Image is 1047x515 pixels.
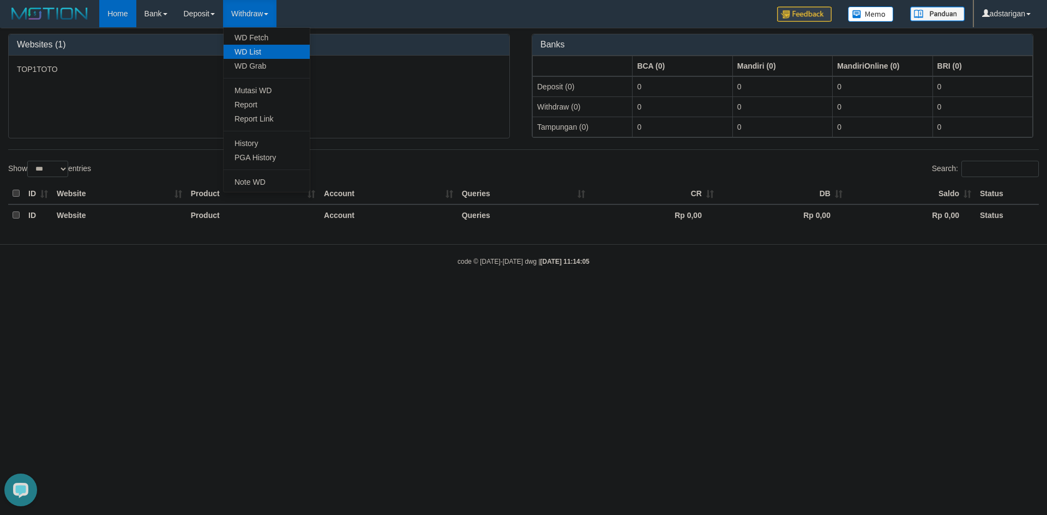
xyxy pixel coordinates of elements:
th: Rp 0,00 [589,204,718,226]
img: MOTION_logo.png [8,5,91,22]
td: 0 [732,117,832,137]
th: Rp 0,00 [847,204,976,226]
small: code © [DATE]-[DATE] dwg | [458,258,589,265]
th: Website [52,183,186,204]
th: Account [320,183,458,204]
a: Mutasi WD [224,83,310,98]
th: Group: activate to sort column ascending [932,56,1032,76]
th: Group: activate to sort column ascending [732,56,832,76]
th: ID [24,204,52,226]
td: Deposit (0) [533,76,633,97]
a: Note WD [224,175,310,189]
td: 0 [732,76,832,97]
th: Group: activate to sort column ascending [833,56,932,76]
th: Status [976,183,1039,204]
a: Report [224,98,310,112]
a: WD List [224,45,310,59]
td: 0 [932,117,1032,137]
th: Group: activate to sort column ascending [533,56,633,76]
img: panduan.png [910,7,965,21]
td: 0 [633,76,732,97]
a: WD Grab [224,59,310,73]
th: Queries [458,204,589,226]
a: WD Fetch [224,31,310,45]
label: Show entries [8,161,91,177]
th: ID [24,183,52,204]
th: Rp 0,00 [718,204,847,226]
th: Product [186,204,320,226]
td: 0 [633,117,732,137]
th: Saldo [847,183,976,204]
th: Group: activate to sort column ascending [633,56,732,76]
p: TOP1TOTO [17,64,501,75]
td: 0 [932,96,1032,117]
td: Tampungan (0) [533,117,633,137]
a: History [224,136,310,150]
td: 0 [732,96,832,117]
td: 0 [833,76,932,97]
th: CR [589,183,718,204]
a: Report Link [224,112,310,126]
th: Queries [458,183,589,204]
th: DB [718,183,847,204]
th: Status [976,204,1039,226]
img: Button%20Memo.svg [848,7,894,22]
select: Showentries [27,161,68,177]
td: Withdraw (0) [533,96,633,117]
button: Open LiveChat chat widget [4,4,37,37]
h3: Websites (1) [17,40,501,50]
td: 0 [833,117,932,137]
input: Search: [961,161,1039,177]
td: 0 [833,96,932,117]
th: Account [320,204,458,226]
h3: Banks [540,40,1025,50]
th: Product [186,183,320,204]
a: PGA History [224,150,310,165]
th: Website [52,204,186,226]
td: 0 [633,96,732,117]
img: Feedback.jpg [777,7,832,22]
label: Search: [932,161,1039,177]
strong: [DATE] 11:14:05 [540,258,589,265]
td: 0 [932,76,1032,97]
